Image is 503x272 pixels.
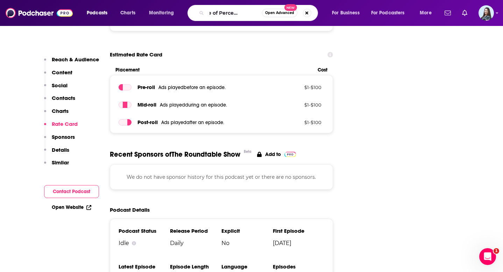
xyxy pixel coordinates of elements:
[284,4,297,11] span: New
[371,8,405,18] span: For Podcasters
[332,8,360,18] span: For Business
[52,121,78,127] p: Rate Card
[52,159,69,166] p: Similar
[82,7,116,19] button: open menu
[149,8,174,18] span: Monitoring
[44,159,69,172] button: Similar
[479,5,494,21] span: Logged in as brookefortierpr
[119,240,170,246] div: Idle
[257,150,296,159] a: Add to
[459,7,470,19] a: Show notifications dropdown
[161,120,224,125] span: Ads played after an episode .
[415,7,440,19] button: open menu
[110,206,150,213] h2: Podcast Details
[160,102,227,108] span: Ads played during an episode .
[44,121,78,134] button: Rate Card
[44,82,68,95] button: Social
[170,263,221,270] h3: Episode Length
[116,7,140,19] a: Charts
[44,147,69,159] button: Details
[494,248,499,254] span: 1
[44,185,99,198] button: Contact Podcast
[52,147,69,153] p: Details
[170,240,221,246] span: Daily
[221,240,273,246] span: No
[273,227,324,234] h3: First Episode
[318,67,327,73] span: Cost
[137,119,158,125] span: Post -roll
[276,102,321,108] p: $ 1 - $ 100
[115,67,312,73] span: Placement
[44,56,99,69] button: Reach & Audience
[44,95,75,108] button: Contacts
[137,101,156,108] span: Mid -roll
[479,5,494,21] img: User Profile
[276,84,321,90] p: $ 1 - $ 100
[170,227,221,234] h3: Release Period
[119,227,170,234] h3: Podcast Status
[262,9,297,17] button: Open AdvancedNew
[52,69,72,76] p: Content
[158,84,226,90] span: Ads played before an episode .
[52,204,91,210] a: Open Website
[367,7,415,19] button: open menu
[52,95,75,101] p: Contacts
[207,7,262,19] input: Search podcasts, credits, & more...
[479,248,496,265] iframe: Intercom live chat
[137,84,155,90] span: Pre -roll
[221,227,273,234] h3: Explicit
[110,150,240,159] span: Recent Sponsors of The Roundtable Show
[119,173,324,181] p: We do not have sponsor history for this podcast yet or there are no sponsors.
[420,8,432,18] span: More
[284,152,296,157] img: Pro Logo
[44,108,69,121] button: Charts
[442,7,454,19] a: Show notifications dropdown
[327,7,368,19] button: open menu
[110,48,162,61] span: Estimated Rate Card
[276,120,321,125] p: $ 1 - $ 100
[273,240,324,246] span: [DATE]
[44,134,75,147] button: Sponsors
[244,149,252,154] div: Beta
[52,108,69,114] p: Charts
[265,11,294,15] span: Open Advanced
[52,56,99,63] p: Reach & Audience
[52,134,75,140] p: Sponsors
[265,151,281,157] p: Add to
[194,5,325,21] div: Search podcasts, credits, & more...
[87,8,107,18] span: Podcasts
[273,263,324,270] h3: Episodes
[221,263,273,270] h3: Language
[6,6,73,20] img: Podchaser - Follow, Share and Rate Podcasts
[120,8,135,18] span: Charts
[44,69,72,82] button: Content
[479,5,494,21] button: Show profile menu
[144,7,183,19] button: open menu
[119,263,170,270] h3: Latest Episode
[52,82,68,89] p: Social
